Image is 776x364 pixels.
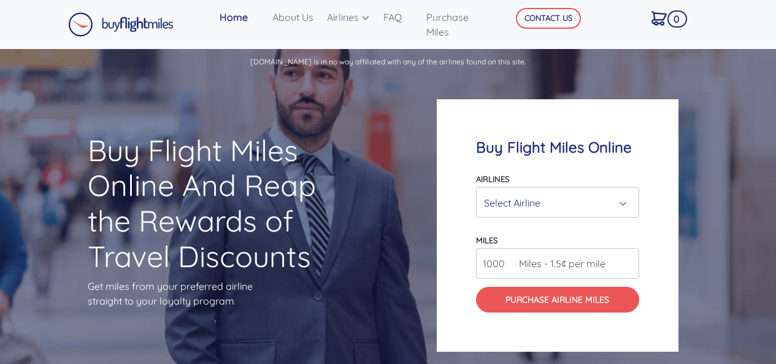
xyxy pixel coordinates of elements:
span: Miles - 1.5¢ per mile [513,256,605,271]
a: Home [215,5,267,29]
button: Purchase Airline Miles [476,287,639,313]
span: 0 [667,10,687,28]
label: miles [476,235,497,245]
div: Select Airline [484,191,624,214]
label: Airlines [476,174,509,184]
h4: Buy Flight Miles Online [476,138,639,156]
a: Purchase Miles [421,5,498,44]
h1: Buy Flight Miles Online And Reap the Rewards of Travel Discounts [88,133,339,274]
button: CONTACT US [516,8,581,29]
a: FAQ [378,5,421,29]
button: Select Airline [476,187,639,218]
a: Airlines [322,5,378,29]
a: About Us [267,5,322,29]
img: Buy Flight Miles Logo [68,12,174,37]
a: 0 [647,5,684,31]
p: Get miles from your preferred airline straight to your loyalty program [88,279,339,308]
a: Buy Flight Miles Logo [68,9,174,40]
img: Cart [651,11,667,26]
